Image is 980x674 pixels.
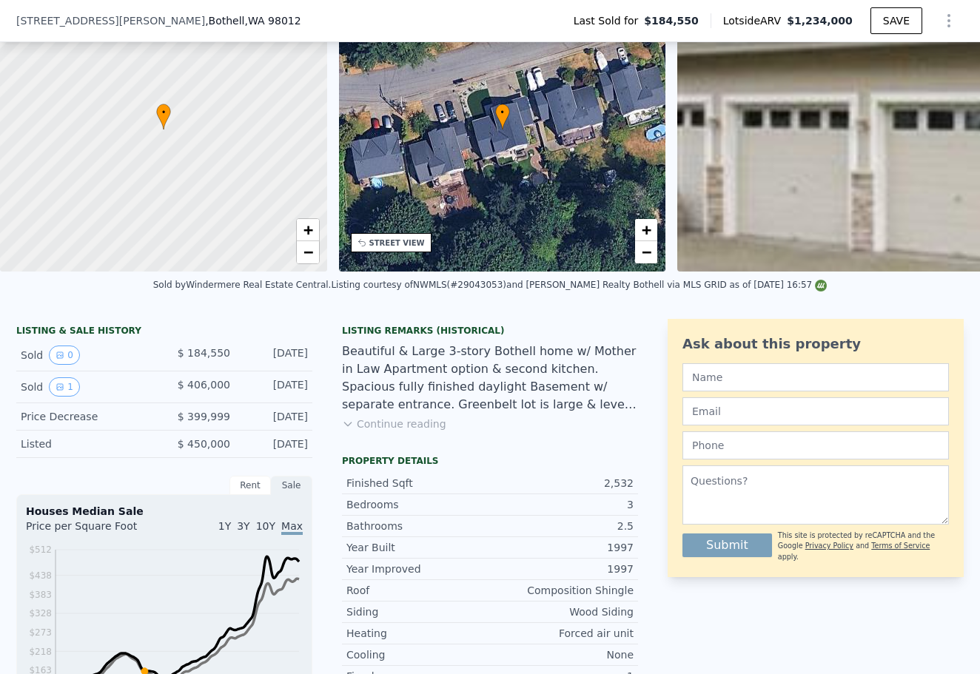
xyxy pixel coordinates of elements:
[256,520,275,532] span: 10Y
[815,280,827,291] img: NWMLS Logo
[682,431,949,459] input: Phone
[346,519,490,533] div: Bathrooms
[346,604,490,619] div: Siding
[29,627,52,638] tspan: $273
[934,6,964,36] button: Show Options
[346,476,490,491] div: Finished Sqft
[490,540,634,555] div: 1997
[178,411,230,422] span: $ 399,999
[342,343,638,414] div: Beautiful & Large 3-story Bothell home w/ Mother in Law Apartment option & second kitchen. Spacio...
[178,438,230,450] span: $ 450,000
[871,542,930,550] a: Terms of Service
[331,280,827,290] div: Listing courtesy of NWMLS (#29043053) and [PERSON_NAME] Realty Bothell via MLS GRID as of [DATE] ...
[490,476,634,491] div: 2,532
[242,346,308,365] div: [DATE]
[49,377,80,397] button: View historical data
[303,243,312,261] span: −
[229,476,271,495] div: Rent
[787,15,853,27] span: $1,234,000
[642,243,651,261] span: −
[682,334,949,354] div: Ask about this property
[490,647,634,662] div: None
[242,437,308,451] div: [DATE]
[281,520,303,535] span: Max
[297,219,319,241] a: Zoom in
[495,106,510,119] span: •
[271,476,312,495] div: Sale
[245,15,301,27] span: , WA 98012
[490,604,634,619] div: Wood Siding
[178,347,230,359] span: $ 184,550
[870,7,922,34] button: SAVE
[346,562,490,576] div: Year Improved
[29,590,52,600] tspan: $383
[490,562,634,576] div: 1997
[242,409,308,424] div: [DATE]
[49,346,80,365] button: View historical data
[21,437,152,451] div: Listed
[29,545,52,555] tspan: $512
[490,519,634,533] div: 2.5
[156,106,171,119] span: •
[495,104,510,129] div: •
[237,520,249,532] span: 3Y
[682,397,949,425] input: Email
[346,540,490,555] div: Year Built
[242,377,308,397] div: [DATE]
[21,377,152,397] div: Sold
[346,497,490,512] div: Bedrooms
[805,542,853,550] a: Privacy Policy
[16,325,312,340] div: LISTING & SALE HISTORY
[723,13,787,28] span: Lotside ARV
[490,626,634,641] div: Forced air unit
[490,583,634,598] div: Composition Shingle
[342,455,638,467] div: Property details
[635,219,657,241] a: Zoom in
[642,220,651,239] span: +
[26,519,164,542] div: Price per Square Foot
[21,346,152,365] div: Sold
[682,533,772,557] button: Submit
[574,13,645,28] span: Last Sold for
[153,280,332,290] div: Sold by Windermere Real Estate Central .
[342,417,446,431] button: Continue reading
[16,13,205,28] span: [STREET_ADDRESS][PERSON_NAME]
[778,530,949,562] div: This site is protected by reCAPTCHA and the Google and apply.
[644,13,699,28] span: $184,550
[29,570,52,581] tspan: $438
[346,626,490,641] div: Heating
[205,13,301,28] span: , Bothell
[682,363,949,391] input: Name
[346,583,490,598] div: Roof
[218,520,231,532] span: 1Y
[342,325,638,337] div: Listing Remarks (Historical)
[29,647,52,657] tspan: $218
[490,497,634,512] div: 3
[26,504,303,519] div: Houses Median Sale
[21,409,152,424] div: Price Decrease
[369,237,425,249] div: STREET VIEW
[178,379,230,391] span: $ 406,000
[346,647,490,662] div: Cooling
[297,241,319,263] a: Zoom out
[156,104,171,129] div: •
[635,241,657,263] a: Zoom out
[303,220,312,239] span: +
[29,608,52,619] tspan: $328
